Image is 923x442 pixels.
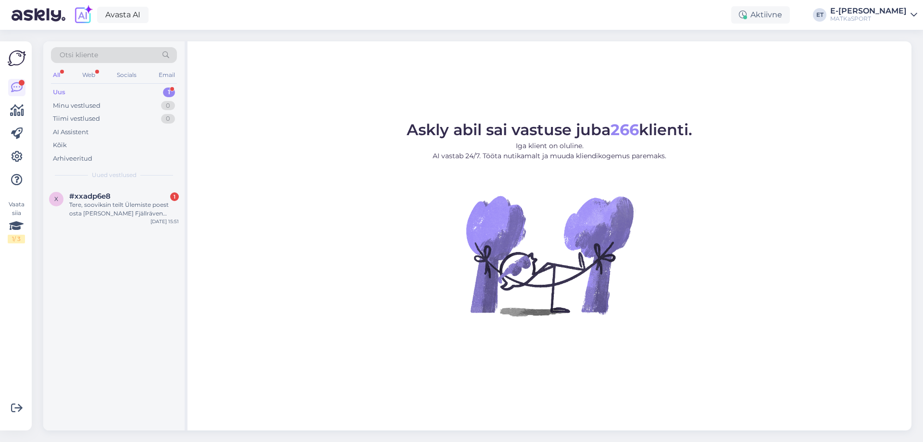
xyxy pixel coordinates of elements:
a: Avasta AI [97,7,149,23]
span: x [54,195,58,202]
div: Email [157,69,177,81]
div: All [51,69,62,81]
div: Vaata siia [8,200,25,243]
div: E-[PERSON_NAME] [830,7,907,15]
span: #xxadp6e8 [69,192,111,201]
div: 0 [161,114,175,124]
div: MATKaSPORT [830,15,907,23]
span: Otsi kliente [60,50,98,60]
div: Tere, sooviksin teilt Ülemiste poest osta [PERSON_NAME] Fjällräven ULVÖ 30 seljakoti. Kas see on ... [69,201,179,218]
img: Askly Logo [8,49,26,67]
a: E-[PERSON_NAME]MATKaSPORT [830,7,917,23]
div: Arhiveeritud [53,154,92,164]
div: Uus [53,88,65,97]
div: ET [813,8,826,22]
div: [DATE] 15:51 [150,218,179,225]
div: 0 [161,101,175,111]
div: AI Assistent [53,127,88,137]
div: Socials [115,69,138,81]
div: Minu vestlused [53,101,100,111]
div: 1 [163,88,175,97]
p: Iga klient on oluline. AI vastab 24/7. Tööta nutikamalt ja muuda kliendikogemus paremaks. [407,141,692,161]
div: 1 / 3 [8,235,25,243]
img: explore-ai [73,5,93,25]
img: No Chat active [463,169,636,342]
span: Uued vestlused [92,171,137,179]
div: Tiimi vestlused [53,114,100,124]
div: Aktiivne [731,6,790,24]
span: Askly abil sai vastuse juba klienti. [407,120,692,139]
div: Web [80,69,97,81]
b: 266 [611,120,639,139]
div: 1 [170,192,179,201]
div: Kõik [53,140,67,150]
